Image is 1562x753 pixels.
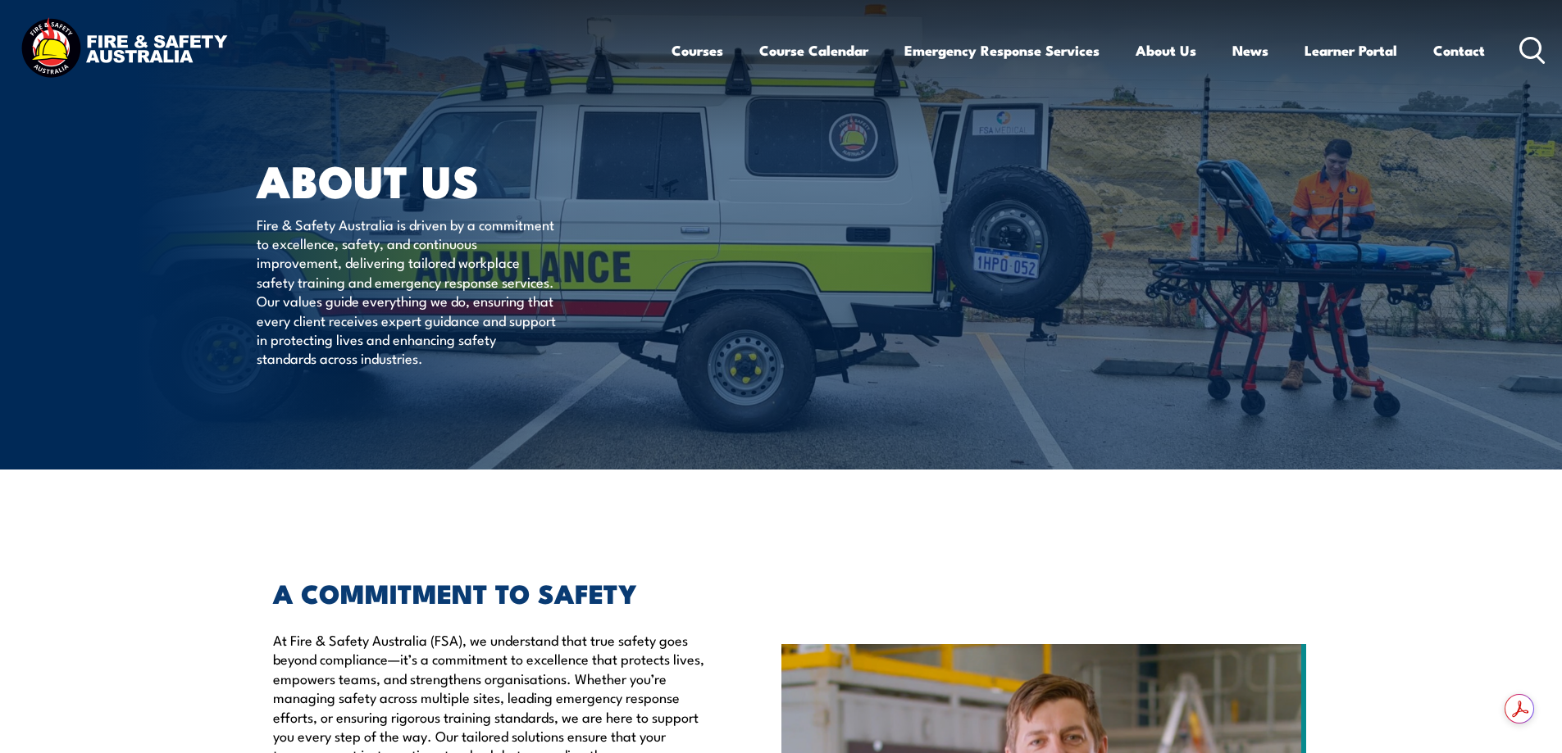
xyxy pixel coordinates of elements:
p: Fire & Safety Australia is driven by a commitment to excellence, safety, and continuous improveme... [257,215,556,368]
a: Learner Portal [1305,29,1397,72]
h1: About Us [257,161,662,199]
a: Course Calendar [759,29,868,72]
a: Courses [672,29,723,72]
a: Contact [1433,29,1485,72]
a: Emergency Response Services [904,29,1100,72]
h2: A COMMITMENT TO SAFETY [273,581,706,604]
a: News [1232,29,1268,72]
a: About Us [1136,29,1196,72]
